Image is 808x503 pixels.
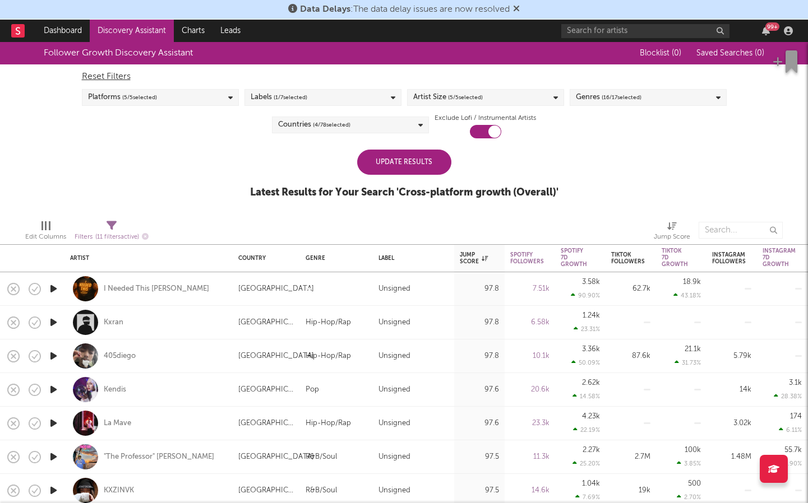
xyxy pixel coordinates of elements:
[575,493,600,501] div: 7.69 %
[573,426,600,434] div: 22.19 %
[683,278,701,286] div: 18.9k
[699,222,783,239] input: Search...
[378,350,410,363] div: Unsigned
[572,460,600,467] div: 25.20 %
[378,282,410,296] div: Unsigned
[712,252,746,265] div: Instagram Followers
[460,252,488,265] div: Jump Score
[36,20,90,42] a: Dashboard
[677,460,701,467] div: 3.85 %
[460,383,499,397] div: 97.6
[675,359,701,366] div: 31.73 %
[75,216,149,249] div: Filters(11 filters active)
[510,282,550,296] div: 7.51k
[582,413,600,420] div: 4.23k
[70,255,221,262] div: Artist
[784,446,802,454] div: 55.7k
[762,26,770,35] button: 99+
[238,383,294,397] div: [GEOGRAPHIC_DATA]
[44,46,193,60] div: Follower Growth Discovery Assistant
[306,450,337,464] div: R&B/Soul
[306,383,319,397] div: Pop
[685,346,701,353] div: 21.1k
[712,383,751,397] div: 14k
[513,5,520,14] span: Dismiss
[357,150,451,175] div: Update Results
[460,450,499,464] div: 97.5
[510,417,550,430] div: 23.3k
[561,24,729,38] input: Search for artists
[90,20,174,42] a: Discovery Assistant
[25,230,66,244] div: Edit Columns
[611,350,650,363] div: 87.6k
[238,255,289,262] div: Country
[755,49,764,57] span: ( 0 )
[104,351,136,361] a: 405diego
[435,111,536,125] label: Exclude Lofi / Instrumental Artists
[696,49,764,57] span: Saved Searches
[378,383,410,397] div: Unsigned
[576,91,641,104] div: Genres
[75,230,149,244] div: Filters
[104,385,126,395] a: Kendis
[306,350,351,363] div: Hip-Hop/Rap
[572,393,600,400] div: 14.58 %
[685,446,701,454] div: 100k
[611,484,650,497] div: 19k
[313,118,350,132] span: ( 4 / 78 selected)
[763,248,796,268] div: Instagram 7D Growth
[122,91,157,104] span: ( 5 / 5 selected)
[510,383,550,397] div: 20.6k
[104,284,209,294] a: I Needed This [PERSON_NAME]
[174,20,213,42] a: Charts
[213,20,248,42] a: Leads
[712,350,751,363] div: 5.79k
[574,325,600,333] div: 23.31 %
[25,216,66,249] div: Edit Columns
[274,91,307,104] span: ( 1 / 7 selected)
[306,255,362,262] div: Genre
[238,417,294,430] div: [GEOGRAPHIC_DATA]
[250,186,558,199] div: Latest Results for Your Search ' Cross-platform growth (Overall) '
[238,450,314,464] div: [GEOGRAPHIC_DATA]
[510,450,550,464] div: 11.3k
[510,316,550,329] div: 6.58k
[460,282,499,296] div: 97.8
[300,5,510,14] span: : The data delay issues are now resolved
[95,234,139,240] span: ( 11 filters active)
[571,292,600,299] div: 90.90 %
[654,216,690,249] div: Jump Score
[104,452,214,462] a: "The Professor" [PERSON_NAME]
[777,460,802,467] div: 3.90 %
[378,417,410,430] div: Unsigned
[712,450,751,464] div: 1.48M
[673,292,701,299] div: 43.18 %
[789,379,802,386] div: 3.1k
[583,312,600,319] div: 1.24k
[378,450,410,464] div: Unsigned
[582,379,600,386] div: 2.62k
[238,282,314,296] div: [GEOGRAPHIC_DATA]
[278,118,350,132] div: Countries
[378,484,410,497] div: Unsigned
[640,49,681,57] span: Blocklist
[510,252,544,265] div: Spotify Followers
[460,417,499,430] div: 97.6
[104,418,131,429] a: La Mave
[104,318,123,328] a: Kxran
[677,493,701,501] div: 2.70 %
[82,70,727,83] div: Reset Filters
[378,255,443,262] div: Label
[688,480,701,487] div: 500
[571,359,600,366] div: 50.09 %
[672,49,681,57] span: ( 0 )
[251,91,307,104] div: Labels
[602,91,641,104] span: ( 16 / 17 selected)
[104,486,134,496] a: KXZINVK
[779,426,802,434] div: 6.11 %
